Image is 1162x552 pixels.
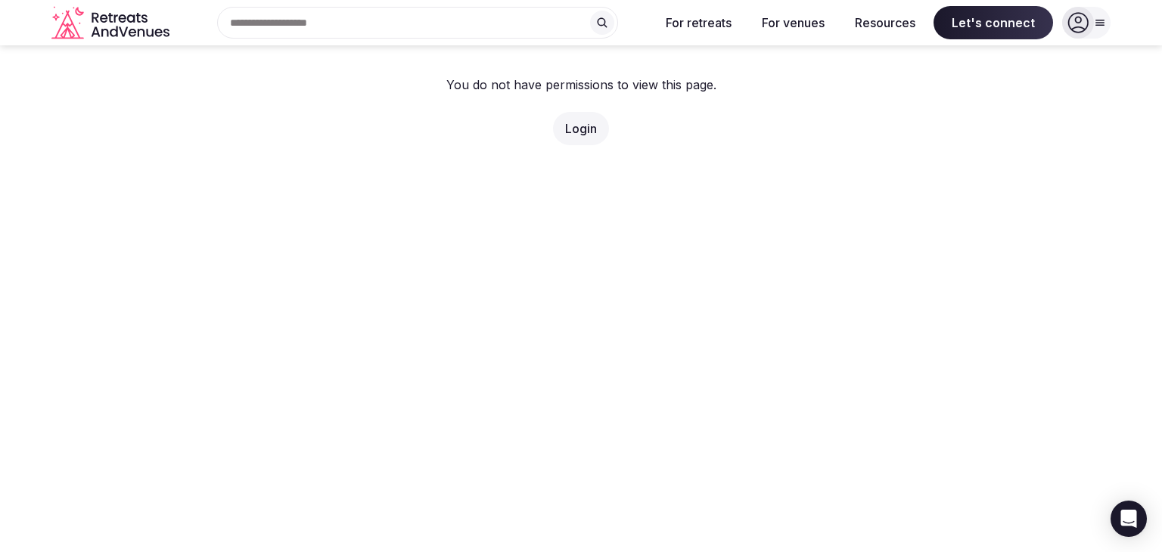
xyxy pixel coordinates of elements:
[51,6,172,40] a: Visit the homepage
[51,6,172,40] svg: Retreats and Venues company logo
[553,112,609,145] button: Login
[565,121,597,136] a: Login
[934,6,1053,39] span: Let's connect
[1111,501,1147,537] div: Open Intercom Messenger
[750,6,837,39] button: For venues
[843,6,927,39] button: Resources
[446,76,716,94] p: You do not have permissions to view this page.
[654,6,744,39] button: For retreats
